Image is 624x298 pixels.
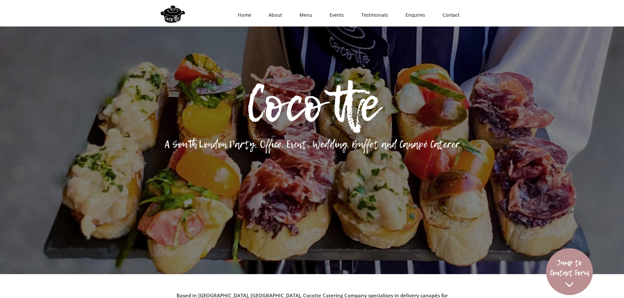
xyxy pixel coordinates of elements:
[319,5,350,25] a: Events
[350,5,395,25] a: Testmonials
[258,5,289,25] a: About
[289,5,319,25] a: Menu
[432,5,466,25] a: Contact
[395,5,432,25] a: Enquires
[227,5,258,25] a: Home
